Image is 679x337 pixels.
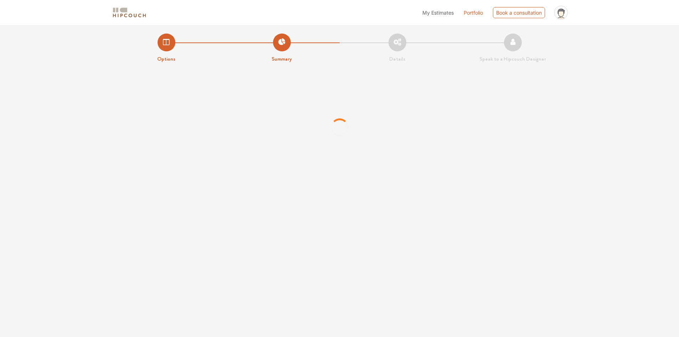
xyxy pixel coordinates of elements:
a: Portfolio [464,9,483,16]
strong: Options [157,55,175,63]
strong: Speak to a Hipcouch Designer [479,55,546,63]
span: logo-horizontal.svg [112,5,147,21]
div: Book a consultation [493,7,545,18]
strong: Details [389,55,405,63]
strong: Summary [272,55,292,63]
img: logo-horizontal.svg [112,6,147,19]
span: My Estimates [422,10,454,16]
